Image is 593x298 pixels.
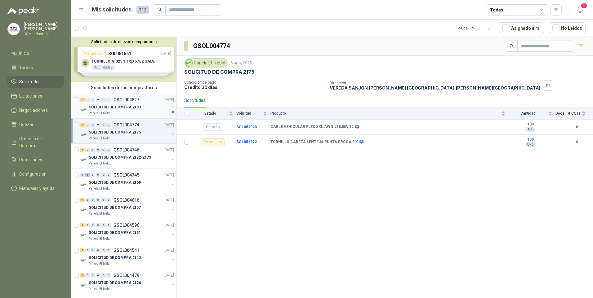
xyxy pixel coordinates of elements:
span: Licitaciones [19,93,42,99]
a: Licitaciones [7,90,64,102]
a: 11 0 0 0 0 0 GSOL004827[DATE] Company LogoSOLICITUD DE COMPRA 2183Panela El Trébol [80,96,175,116]
div: 2 [80,223,85,227]
div: 0 [85,223,90,227]
a: SOL051322 [236,140,257,144]
p: GSOL004479 [114,273,139,278]
div: 0 [91,98,95,102]
div: 0 [96,173,100,177]
p: Panela El Trébol [89,287,111,291]
img: Company Logo [185,59,192,66]
p: SOLICITUD DE COMPRA 2142 [89,255,141,261]
b: 0 [568,124,586,130]
a: 11 0 0 0 0 0 GSOL004616[DATE] Company LogoSOLICITUD DE COMPRA 2157Panela El Trébol [80,196,175,216]
div: 0 [91,198,95,202]
a: Inicio [7,47,64,59]
div: 0 [96,198,100,202]
div: 0 [96,223,100,227]
span: Manuales y ayuda [19,185,55,192]
p: [DATE] [163,273,174,278]
a: 0 6 0 0 0 0 GSOL004745[DATE] Company LogoSOLICITUD DE COMPRA 2169Panela El Trébol [80,171,175,191]
a: Órdenes de Compra [7,133,64,151]
p: Condición de pago [184,80,325,85]
p: [DATE] [163,197,174,203]
p: GSOL004541 [114,248,139,252]
div: Todas [490,7,503,13]
img: Company Logo [80,156,87,164]
th: Solicitud [236,107,270,120]
h3: GSOL004774 [193,41,231,51]
img: Company Logo [80,106,87,113]
a: 1 0 0 0 0 0 GSOL004746[DATE] Company LogoSOLICITUD DE COMPRA 2172-2173Panela El Trébol [80,146,175,166]
span: Negociaciones [19,107,48,114]
div: 0 [91,248,95,252]
div: 0 [80,173,85,177]
p: [DATE] [163,172,174,178]
p: SOLICITUD DE COMPRA 2183 [89,104,141,110]
div: 0 [106,248,111,252]
p: [DATE] [163,97,174,103]
img: Company Logo [8,23,20,35]
a: 2 0 0 0 0 0 GSOL004541[DATE] Company LogoSOLICITUD DE COMPRA 2142Panela El Trébol [80,247,175,266]
p: GSOL004774 [114,123,139,127]
th: Docs [555,107,568,120]
div: 0 [106,223,111,227]
a: 3 0 0 0 0 0 GSOL004479[DATE] Company LogoSOLICITUD DE COMPRA 2126Panela El Trébol [80,272,175,291]
p: Crédito 30 días [184,85,325,90]
p: Panela El Trébol [89,161,111,166]
div: MT [525,127,535,132]
a: 1 0 0 0 0 0 GSOL004774[DATE] Company LogoSOLICITUD DE COMPRA 2175Panela El Trébol [80,121,175,141]
th: Estado [193,107,236,120]
span: Solicitud [236,111,262,116]
p: [DATE] [163,222,174,228]
div: 2 [80,248,85,252]
div: 0 [96,123,100,127]
div: 3 [80,273,85,278]
div: 0 [101,223,106,227]
span: 312 [136,6,149,14]
p: SOLICITUD DE COMPRA 2157 [89,205,141,211]
div: 11 [80,198,85,202]
div: 0 [91,173,95,177]
span: Estado [193,111,228,116]
div: 0 [85,273,90,278]
img: Company Logo [80,256,87,264]
p: SOLICITUD DE COMPRA 2126 [89,280,141,286]
div: 0 [101,123,106,127]
div: 1 [80,148,85,152]
p: VEREDA SANJON [PERSON_NAME] [GEOGRAPHIC_DATA] , [PERSON_NAME][GEOGRAPHIC_DATA] [330,85,540,90]
span: 1 [581,3,587,9]
p: [PERSON_NAME] [PERSON_NAME] [24,22,64,31]
p: GSOL004745 [114,173,139,177]
img: Logo peakr [7,7,39,15]
p: SOLICITUD DE COMPRA 2175 [184,69,254,75]
span: Configuración [19,171,47,177]
div: 0 [101,173,106,177]
div: 11 [80,98,85,102]
div: Por cotizar [201,138,225,146]
div: 0 [101,98,106,102]
img: Company Logo [80,181,87,189]
p: Panela El Trébol [89,261,111,266]
p: SOLICITUD DE COMPRA 2175 [89,129,141,135]
div: 0 [96,148,100,152]
a: 2 0 0 0 0 0 GSOL004596[DATE] Company LogoSOLICITUD DE COMPRA 2151Panela El Trébol [80,221,175,241]
div: 0 [106,173,111,177]
p: GSOL004827 [114,98,139,102]
div: 0 [96,98,100,102]
span: Cotizar [19,121,33,128]
a: SOL051320 [236,125,257,129]
button: Asignado a mi [499,22,544,34]
div: 0 [96,248,100,252]
div: 1 - 50 de 119 [456,23,494,33]
th: Cantidad [509,107,555,120]
p: GSOL004596 [114,223,139,227]
p: Panela El Trébol [89,136,111,141]
p: Dirección [330,81,540,85]
button: 1 [574,4,586,15]
div: 0 [85,123,90,127]
p: SOLICITUD DE COMPRA 2169 [89,180,141,186]
div: 0 [101,198,106,202]
div: 0 [106,198,111,202]
div: 0 [91,123,95,127]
